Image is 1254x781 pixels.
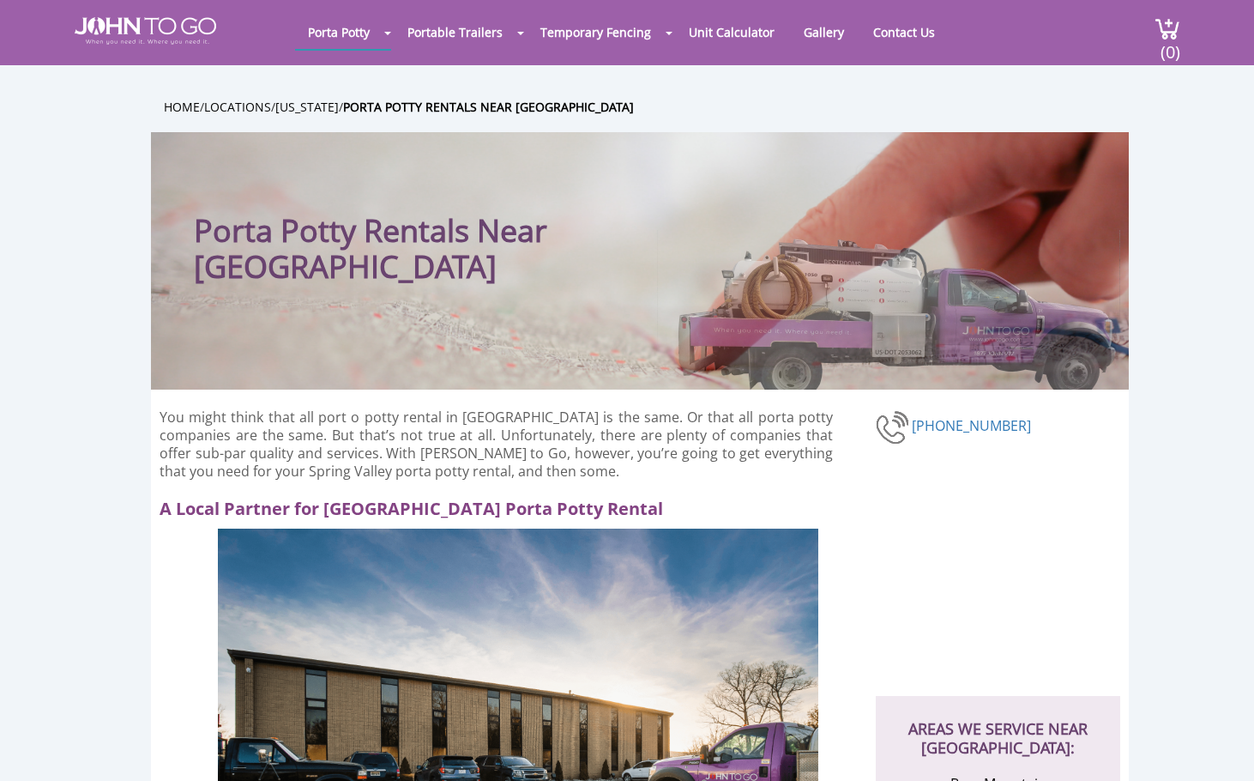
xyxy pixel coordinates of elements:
[275,99,339,115] a: [US_STATE]
[395,15,515,49] a: Portable Trailers
[160,409,833,481] p: You might think that all port o potty rental in [GEOGRAPHIC_DATA] is the same. Or that all porta ...
[194,166,747,285] h1: Porta Potty Rentals Near [GEOGRAPHIC_DATA]
[295,15,383,49] a: Porta Potty
[164,97,1142,117] ul: / / /
[160,489,847,520] h2: A Local Partner for [GEOGRAPHIC_DATA] Porta Potty Rental
[164,99,200,115] a: Home
[876,409,912,446] img: phone-number
[204,99,271,115] a: Locations
[676,15,787,49] a: Unit Calculator
[75,17,216,45] img: JOHN to go
[343,99,634,115] a: Porta Potty Rentals Near [GEOGRAPHIC_DATA]
[1155,17,1180,40] img: cart a
[791,15,857,49] a: Gallery
[1160,27,1180,64] span: (0)
[657,230,1120,390] img: Truck
[893,696,1103,757] h2: AREAS WE SERVICE NEAR [GEOGRAPHIC_DATA]:
[860,15,948,49] a: Contact Us
[912,416,1031,435] a: [PHONE_NUMBER]
[528,15,664,49] a: Temporary Fencing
